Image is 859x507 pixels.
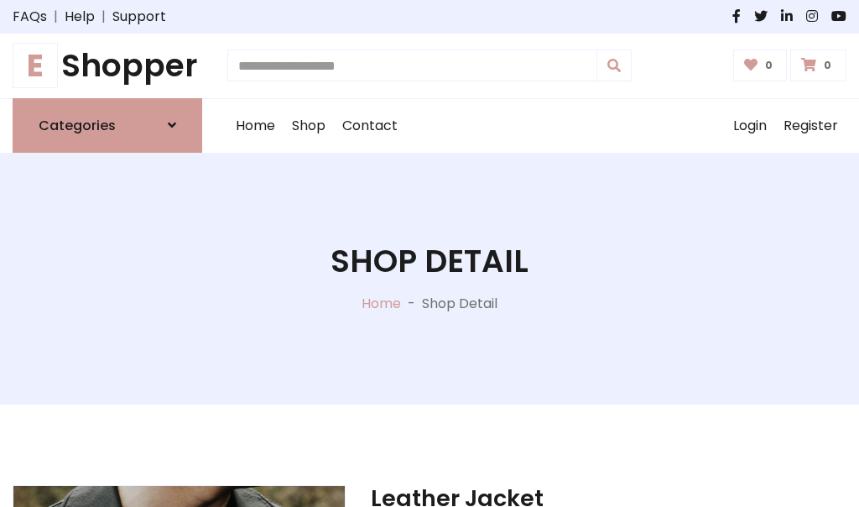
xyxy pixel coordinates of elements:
span: | [95,7,112,27]
a: Help [65,7,95,27]
span: E [13,43,58,88]
a: Shop [284,99,334,153]
p: - [401,294,422,314]
span: | [47,7,65,27]
a: Login [725,99,775,153]
a: Support [112,7,166,27]
span: 0 [761,58,777,73]
a: 0 [733,50,788,81]
a: Contact [334,99,406,153]
h1: Shop Detail [331,243,528,280]
a: Categories [13,98,202,153]
a: EShopper [13,47,202,85]
p: Shop Detail [422,294,497,314]
a: Register [775,99,846,153]
a: 0 [790,50,846,81]
a: Home [227,99,284,153]
span: 0 [820,58,836,73]
h1: Shopper [13,47,202,85]
h6: Categories [39,118,116,133]
a: Home [362,294,401,313]
a: FAQs [13,7,47,27]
